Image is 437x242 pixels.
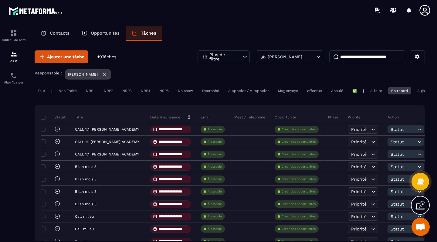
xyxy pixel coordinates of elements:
span: Statut [391,152,416,157]
p: 19 [97,54,116,60]
p: À associe [208,189,222,194]
div: NRP2 [101,87,116,94]
p: Bilan mois 3 [75,165,97,169]
div: NRP1 [83,87,98,94]
p: Priorité [348,115,361,120]
p: À associe [208,152,222,156]
div: Tout [35,87,48,94]
p: Plus de filtre [209,53,236,61]
p: CALL 1:1 [PERSON_NAME] ACADEMY [75,140,139,144]
span: Priorité [351,227,367,231]
p: Bilan mois 3 [75,177,97,181]
p: À associe [208,127,222,131]
a: Opportunités [76,26,126,41]
div: effectué [304,87,325,94]
span: Priorité [351,127,367,132]
p: Call milieu [75,227,94,231]
p: Créer des opportunités [282,202,316,206]
button: Ajouter une tâche [35,50,88,63]
p: | [363,89,364,93]
span: Statut [391,127,416,132]
p: Créer des opportunités [282,214,316,219]
p: Opportunité [275,115,296,120]
p: À associe [208,140,222,144]
p: Phase [328,115,338,120]
div: NRP4 [138,87,153,94]
img: formation [10,51,17,58]
div: En retard [388,87,411,94]
div: No show [175,87,196,94]
a: formationformationCRM [2,46,26,67]
p: Créer des opportunités [282,127,316,131]
a: Ouvrir le chat [412,218,430,236]
div: ✅ [349,87,360,94]
a: formationformationTableau de bord [2,25,26,46]
div: À faire [367,87,385,94]
span: Statut [391,227,416,231]
img: scheduler [10,72,17,79]
span: Statut [391,202,416,206]
p: Créer des opportunités [282,227,316,231]
span: Tâches [102,54,116,59]
p: Créer des opportunités [282,140,316,144]
p: Créer des opportunités [282,189,316,194]
p: À associe [208,177,222,181]
p: Date d’échéance [150,115,180,120]
p: Tâches [141,30,156,36]
p: Opportunités [91,30,120,36]
p: Meet / Téléphone [234,115,265,120]
p: Créer des opportunités [282,165,316,169]
span: Priorité [351,214,367,219]
p: Statut [42,115,66,120]
span: Statut [391,164,416,169]
div: Annulé [328,87,346,94]
p: Créer des opportunités [282,177,316,181]
span: Priorité [351,189,367,194]
span: Priorité [351,177,367,182]
span: Priorité [351,164,367,169]
div: NRP3 [119,87,135,94]
p: [PERSON_NAME] [268,55,302,59]
p: | [51,89,53,93]
a: Tâches [126,26,162,41]
p: CALL 1:1 [PERSON_NAME] ACADEMY [75,127,139,131]
p: Planificateur [2,81,26,84]
span: Statut [391,177,416,182]
p: Bilan mois 5 [75,202,97,206]
p: À associe [208,202,222,206]
div: Non Traité [56,87,80,94]
p: À associe [208,165,222,169]
p: Call milieu [75,214,94,219]
span: Priorité [351,202,367,206]
span: Statut [391,214,416,219]
a: Contacts [35,26,76,41]
a: schedulerschedulerPlanificateur [2,67,26,89]
p: Tableau de bord [2,38,26,42]
p: CALL 1:1 [PERSON_NAME] ACADEMY [75,152,139,156]
img: formation [10,29,17,37]
img: logo [8,5,63,16]
span: Ajouter une tâche [47,54,84,60]
p: Responsable : [35,71,62,75]
p: À associe [208,214,222,219]
p: Créer des opportunités [282,152,316,156]
div: Décroché [199,87,222,94]
div: NRP5 [156,87,172,94]
div: Msg envoyé [275,87,301,94]
p: Titre [75,115,83,120]
div: A appeler / A rappeler [225,87,272,94]
span: Statut [391,139,416,144]
p: À associe [208,227,222,231]
p: Email [201,115,211,120]
span: Priorité [351,139,367,144]
span: Statut [391,189,416,194]
p: Action [388,115,399,120]
span: Priorité [351,152,367,157]
p: [PERSON_NAME] [68,72,98,77]
p: CRM [2,60,26,63]
p: Bilan mois 3 [75,189,97,194]
p: Contacts [50,30,69,36]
